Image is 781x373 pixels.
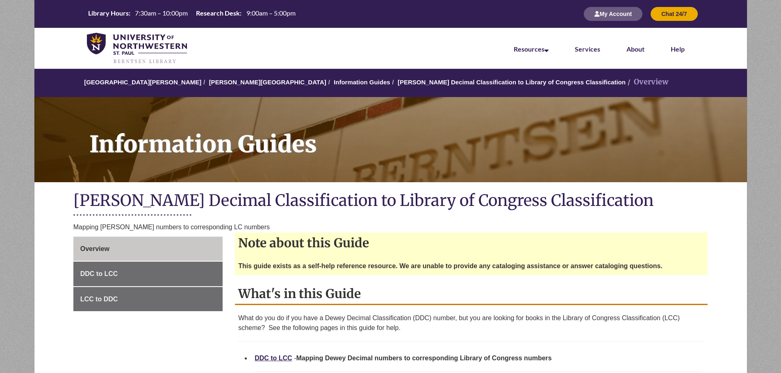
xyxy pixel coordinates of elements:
a: [PERSON_NAME] Decimal Classification to Library of Congress Classification [398,79,626,86]
span: 9:00am – 5:00pm [246,9,296,17]
strong: Mapping Dewey Decimal numbers to corresponding Library of Congress numbers [296,355,551,362]
a: Help [671,45,685,53]
span: 7:30am – 10:00pm [135,9,188,17]
a: Services [575,45,600,53]
a: LCC to DDC [73,287,223,312]
strong: This guide exists as a self-help reference resource. We are unable to provide any cataloging assi... [238,262,663,269]
a: Information Guides [334,79,390,86]
span: DDC to LCC [80,270,118,277]
a: Information Guides [34,97,747,182]
a: Hours Today [85,9,299,20]
a: Resources [514,45,549,53]
th: Research Desk: [193,9,243,18]
a: Overview [73,237,223,261]
h1: Information Guides [80,97,747,172]
span: Overview [80,245,109,252]
a: Chat 24/7 [651,10,697,17]
li: Overview [626,76,668,88]
a: DDC to LCC [73,262,223,286]
table: Hours Today [85,9,299,19]
th: Library Hours: [85,9,132,18]
p: What do you do if you have a Dewey Decimal Classification (DDC) number, but you are looking for b... [238,313,704,333]
button: Chat 24/7 [651,7,697,21]
span: Mapping [PERSON_NAME] numbers to corresponding LC numbers [73,224,270,231]
a: About [626,45,644,53]
a: [PERSON_NAME][GEOGRAPHIC_DATA] [209,79,326,86]
img: UNWSP Library Logo [87,33,187,65]
a: DDC to LCC [255,355,292,362]
button: My Account [584,7,642,21]
div: Guide Page Menu [73,237,223,312]
h2: Note about this Guide [235,233,708,253]
a: [GEOGRAPHIC_DATA][PERSON_NAME] [84,79,201,86]
h1: [PERSON_NAME] Decimal Classification to Library of Congress Classification [73,190,708,212]
span: LCC to DDC [80,296,118,303]
h2: What's in this Guide [235,283,708,305]
a: My Account [584,10,642,17]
